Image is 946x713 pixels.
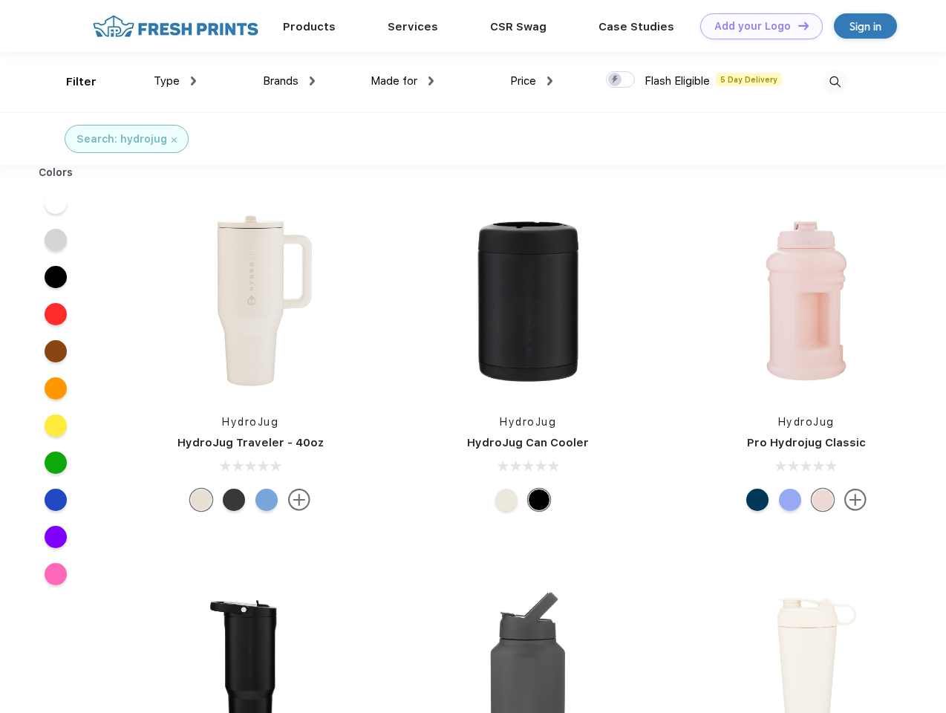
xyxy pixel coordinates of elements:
img: more.svg [844,489,867,511]
div: Cream [495,489,518,511]
div: Pink Sand [812,489,834,511]
span: Brands [263,74,299,88]
a: HydroJug [500,416,556,428]
div: Add your Logo [714,20,791,33]
img: func=resize&h=266 [429,202,627,400]
div: Cream [190,489,212,511]
div: Black [223,489,245,511]
img: dropdown.png [191,76,196,85]
span: Price [510,74,536,88]
img: func=resize&h=266 [708,202,905,400]
a: HydroJug Traveler - 40oz [177,436,324,449]
a: Pro Hydrojug Classic [747,436,866,449]
span: 5 Day Delivery [716,73,782,86]
img: func=resize&h=266 [151,202,349,400]
a: Products [283,20,336,33]
img: fo%20logo%202.webp [88,13,263,39]
img: DT [798,22,809,30]
div: Black [528,489,550,511]
div: Search: hydrojug [76,131,167,147]
img: dropdown.png [310,76,315,85]
img: dropdown.png [547,76,552,85]
span: Flash Eligible [645,74,710,88]
a: HydroJug [778,416,835,428]
div: Filter [66,74,97,91]
div: Sign in [849,18,881,35]
span: Type [154,74,180,88]
a: HydroJug Can Cooler [467,436,589,449]
img: more.svg [288,489,310,511]
img: desktop_search.svg [823,70,847,94]
img: filter_cancel.svg [172,137,177,143]
div: Riptide [255,489,278,511]
span: Made for [371,74,417,88]
div: Colors [27,165,85,180]
a: Sign in [834,13,897,39]
div: Hyper Blue [779,489,801,511]
img: dropdown.png [428,76,434,85]
a: HydroJug [222,416,278,428]
div: Navy [746,489,769,511]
